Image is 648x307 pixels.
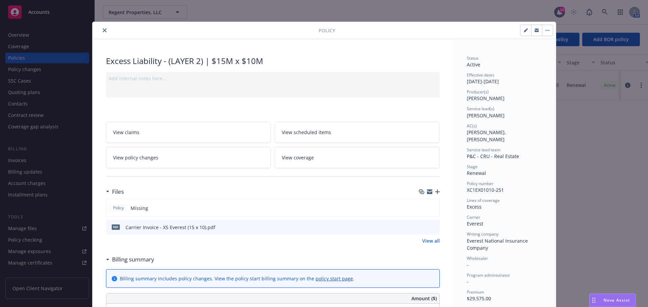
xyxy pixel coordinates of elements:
[422,237,440,244] a: View all
[420,224,426,231] button: download file
[467,72,542,85] div: [DATE] - [DATE]
[467,272,510,278] span: Program administrator
[120,275,354,282] div: Billing summary includes policy changes. View the policy start billing summary on the .
[467,72,494,78] span: Effective dates
[467,220,483,227] span: Everest
[467,231,498,237] span: Writing company
[467,55,479,61] span: Status
[467,164,478,170] span: Stage
[589,294,636,307] button: Nova Assist
[411,295,437,302] span: Amount ($)
[467,181,493,186] span: Policy number
[467,123,477,129] span: AC(s)
[112,205,125,211] span: Policy
[106,122,271,143] a: View claims
[113,154,158,161] span: View policy changes
[109,75,437,82] div: Add internal notes here...
[467,61,480,68] span: Active
[467,95,505,101] span: [PERSON_NAME]
[467,262,468,268] span: -
[106,55,440,67] div: Excess Liability - (LAYER 2) | $15M x $10M
[275,122,440,143] a: View scheduled items
[603,297,630,303] span: Nova Assist
[467,187,504,193] span: XC1EX01010-251
[112,255,154,264] h3: Billing summary
[275,147,440,168] a: View coverage
[467,147,501,153] span: Service lead team
[467,278,468,285] span: -
[467,89,489,95] span: Producer(s)
[590,294,598,307] div: Drag to move
[112,187,124,196] h3: Files
[467,170,486,176] span: Renewal
[282,154,314,161] span: View coverage
[467,204,482,210] span: Excess
[467,106,494,112] span: Service lead(s)
[467,295,491,302] span: $29,575.00
[431,224,437,231] button: preview file
[319,27,335,34] span: Policy
[467,129,507,143] span: [PERSON_NAME], [PERSON_NAME]
[113,129,139,136] span: View claims
[101,26,109,34] button: close
[112,224,120,229] span: pdf
[106,255,154,264] div: Billing summary
[467,214,480,220] span: Carrier
[316,275,353,282] a: policy start page
[467,153,519,159] span: P&C - CRU - Real Estate
[106,147,271,168] a: View policy changes
[467,255,488,261] span: Wholesaler
[467,197,500,203] span: Lines of coverage
[467,112,505,119] span: [PERSON_NAME]
[131,205,148,212] span: Missing
[106,187,124,196] div: Files
[126,224,215,231] div: Carrier Invoice - XS Everest (15 x 10).pdf
[282,129,331,136] span: View scheduled items
[467,238,529,251] span: Everest National Insurance Company
[467,289,484,295] span: Premium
